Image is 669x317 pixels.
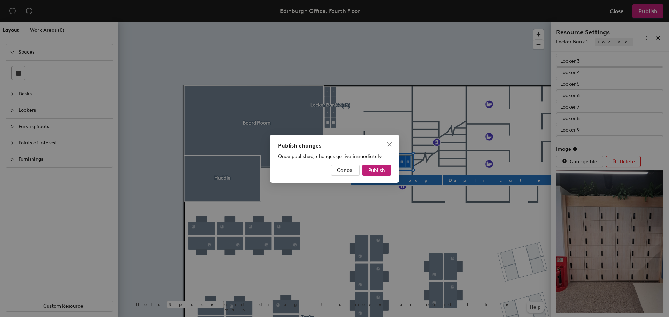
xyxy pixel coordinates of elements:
span: Close [384,142,395,147]
button: Publish [362,165,391,176]
div: Publish changes [278,142,391,150]
span: Cancel [337,167,354,173]
span: close [387,142,392,147]
button: Cancel [331,165,360,176]
button: Close [384,139,395,150]
span: Publish [368,167,385,173]
span: Once published, changes go live immediately [278,153,382,159]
